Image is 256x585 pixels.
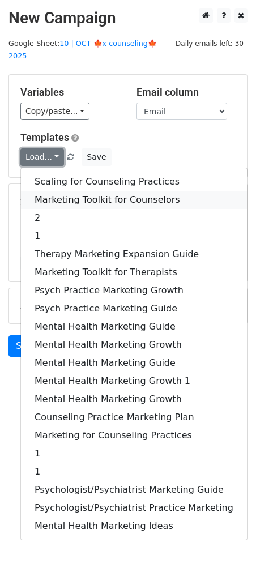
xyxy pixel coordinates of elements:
[20,148,64,166] a: Load...
[20,86,120,99] h5: Variables
[82,148,111,166] button: Save
[21,227,247,245] a: 1
[20,103,89,120] a: Copy/paste...
[21,336,247,354] a: Mental Health Marketing Growth
[172,37,248,50] span: Daily emails left: 30
[21,209,247,227] a: 2
[8,335,46,357] a: Send
[21,481,247,499] a: Psychologist/Psychiatrist Marketing Guide
[21,300,247,318] a: Psych Practice Marketing Guide
[8,39,157,61] small: Google Sheet:
[136,86,236,99] h5: Email column
[21,245,247,263] a: Therapy Marketing Expansion Guide
[21,390,247,408] a: Mental Health Marketing Growth
[21,426,247,445] a: Marketing for Counseling Practices
[20,131,69,143] a: Templates
[21,517,247,535] a: Mental Health Marketing Ideas
[21,408,247,426] a: Counseling Practice Marketing Plan
[21,281,247,300] a: Psych Practice Marketing Growth
[21,318,247,336] a: Mental Health Marketing Guide
[21,463,247,481] a: 1
[199,531,256,585] iframe: Chat Widget
[21,191,247,209] a: Marketing Toolkit for Counselors
[8,8,248,28] h2: New Campaign
[21,499,247,517] a: Psychologist/Psychiatrist Practice Marketing
[21,372,247,390] a: Mental Health Marketing Growth 1
[21,263,247,281] a: Marketing Toolkit for Therapists
[21,173,247,191] a: Scaling for Counseling Practices
[21,354,247,372] a: Mental Health Marketing Guide
[8,39,157,61] a: 10 | OCT 🍁x counseling🍁 2025
[21,445,247,463] a: 1
[172,39,248,48] a: Daily emails left: 30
